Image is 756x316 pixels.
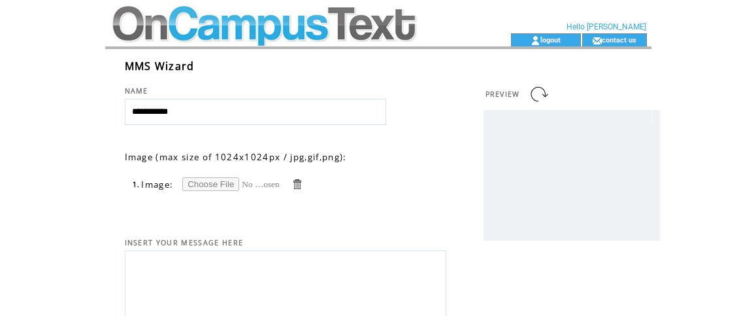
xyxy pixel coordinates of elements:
[592,35,602,46] img: contact_us_icon.gif
[540,35,561,44] a: logout
[125,59,195,73] span: MMS Wizard
[602,35,636,44] a: contact us
[531,35,540,46] img: account_icon.gif
[125,151,347,163] span: Image (max size of 1024x1024px / jpg,gif,png):
[125,238,244,247] span: INSERT YOUR MESSAGE HERE
[291,178,303,190] a: Delete this item
[125,86,148,96] span: NAME
[567,22,646,31] span: Hello [PERSON_NAME]
[485,90,520,99] span: PREVIEW
[141,179,173,190] span: Image:
[133,180,140,189] span: 1.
